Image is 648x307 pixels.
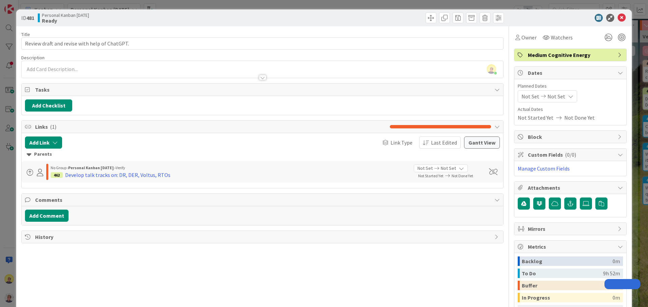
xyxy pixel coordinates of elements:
[528,51,614,59] span: Medium Cognitive Energy
[521,33,537,41] span: Owner
[35,196,491,204] span: Comments
[51,172,63,178] div: 462
[528,225,614,233] span: Mirrors
[21,14,34,22] span: ID
[603,269,620,278] div: 9h 52m
[419,136,461,149] button: Last Edited
[418,173,443,178] span: Not Started Yet
[26,14,34,21] b: 481
[528,243,614,251] span: Metrics
[25,99,72,112] button: Add Checklist
[21,37,504,50] input: type card name here...
[565,151,576,158] span: ( 0/0 )
[35,123,386,131] span: Links
[551,33,573,41] span: Watchers
[518,106,623,113] span: Actual Dates
[431,139,457,147] span: Last Edited
[42,12,89,18] span: Personal Kanban [DATE]
[21,31,30,37] label: Title
[522,281,613,290] div: Buffer
[528,151,614,159] span: Custom Fields
[50,123,56,130] span: ( 1 )
[116,165,125,170] span: Verify
[487,64,496,74] img: nKUMuoDhFNTCsnC9MIPQkgZgJ2SORMcs.jpeg
[417,165,433,172] span: Not Set
[441,165,456,172] span: Not Set
[564,114,595,122] span: Not Done Yet
[68,165,116,170] b: Personal Kanban [DATE] ›
[528,133,614,141] span: Block
[547,92,565,100] span: Not Set
[25,210,69,222] button: Add Comment
[35,233,491,241] span: History
[390,139,412,147] span: Link Type
[522,269,603,278] div: To Do
[51,165,68,170] span: No Group ›
[522,293,613,302] div: In Progress
[528,69,614,77] span: Dates
[25,136,62,149] button: Add Link
[613,256,620,266] div: 0m
[65,171,170,179] div: Develop talk tracks on: DR, DER, Voltus, RTOs
[452,173,473,178] span: Not Done Yet
[464,136,500,149] button: Gantt View
[518,114,553,122] span: Not Started Yet
[521,92,539,100] span: Not Set
[528,184,614,192] span: Attachments
[518,165,570,172] a: Manage Custom Fields
[522,256,613,266] div: Backlog
[27,151,498,158] div: Parents
[42,18,89,23] b: Ready
[21,55,45,61] span: Description
[518,83,623,90] span: Planned Dates
[613,293,620,302] div: 0m
[35,86,491,94] span: Tasks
